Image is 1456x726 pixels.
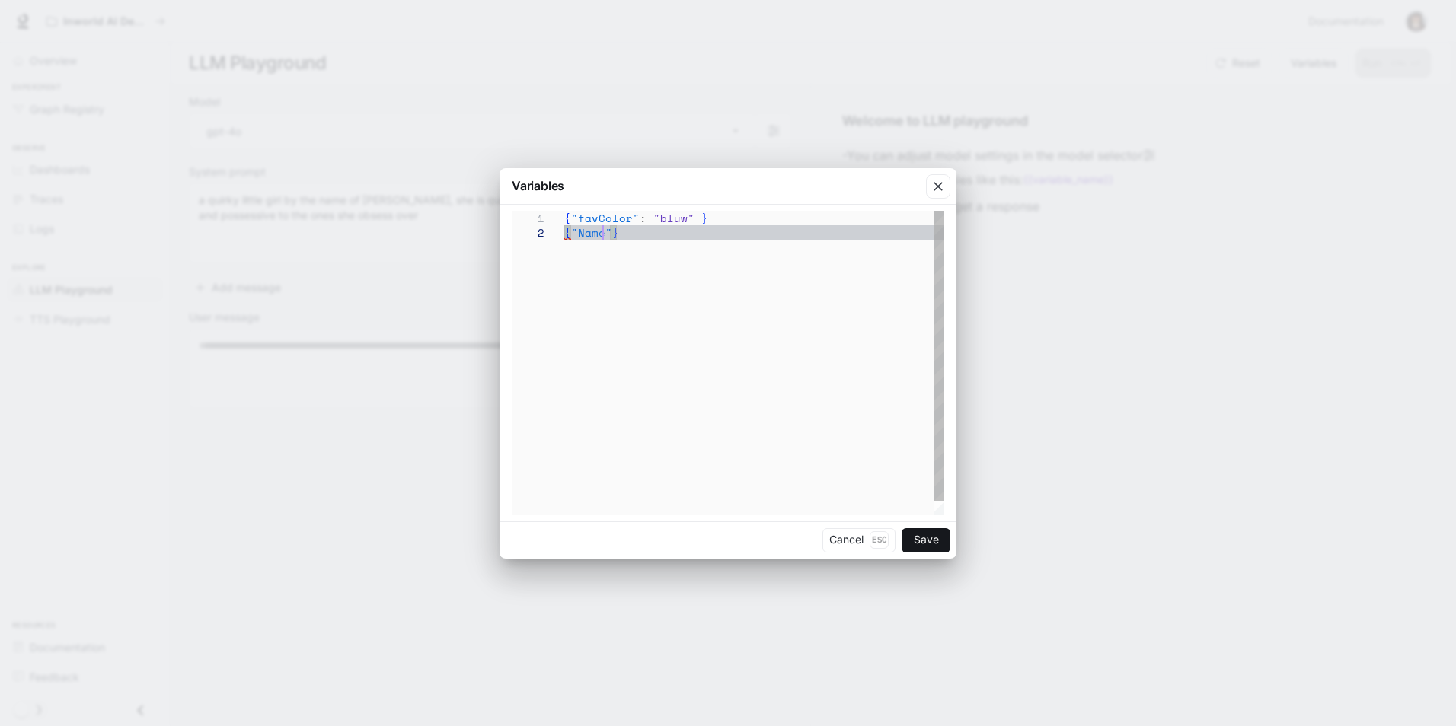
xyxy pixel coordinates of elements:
span: "Name [571,224,605,240]
div: 2 [512,225,544,240]
span: { [564,224,571,240]
span: { [564,210,571,226]
p: Variables [512,177,564,195]
span: } [612,224,619,240]
span: "favColor" [571,210,640,226]
button: CancelEsc [822,528,896,552]
p: Esc [870,531,889,548]
button: Save [902,528,950,552]
span: " [605,224,612,240]
span: } [701,210,708,226]
span: "bluw" [653,210,694,226]
div: 1 [512,211,544,225]
span: : [640,210,647,226]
